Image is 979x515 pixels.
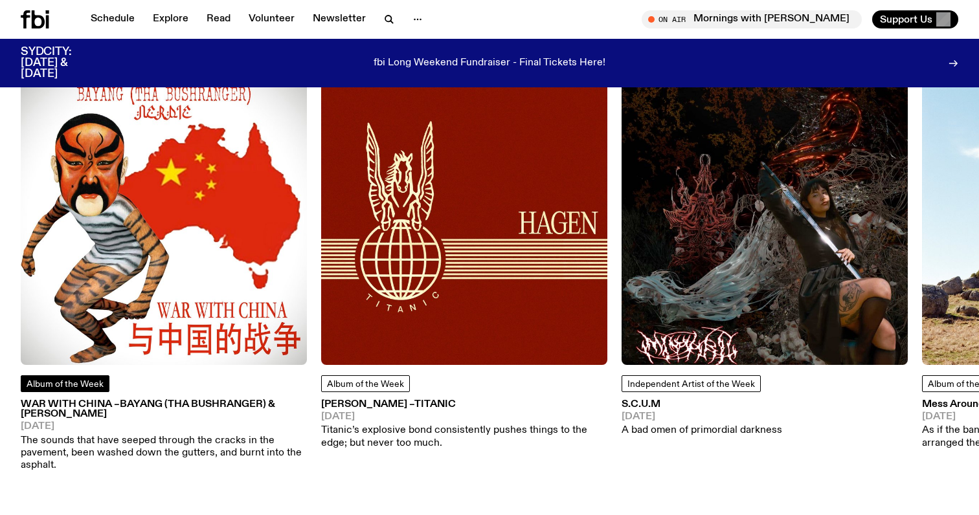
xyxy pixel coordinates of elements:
[321,400,607,410] h3: [PERSON_NAME] –
[414,399,456,410] span: Titanic
[305,10,374,28] a: Newsletter
[21,400,307,419] h3: WAR WITH CHINA –
[622,400,782,410] h3: S.C.U.M
[21,422,307,432] span: [DATE]
[622,424,782,437] p: A bad omen of primordial darkness
[199,10,238,28] a: Read
[872,10,958,28] button: Support Us
[622,412,782,422] span: [DATE]
[880,14,932,25] span: Support Us
[21,375,109,392] a: Album of the Week
[321,375,410,392] a: Album of the Week
[21,47,104,80] h3: SYDCITY: [DATE] & [DATE]
[83,10,142,28] a: Schedule
[21,399,275,419] span: BAYANG (tha Bushranger) & [PERSON_NAME]
[627,380,755,389] span: Independent Artist of the Week
[241,10,302,28] a: Volunteer
[21,400,307,472] a: WAR WITH CHINA –BAYANG (tha Bushranger) & [PERSON_NAME][DATE]The sounds that have seeped through ...
[374,58,605,69] p: fbi Long Weekend Fundraiser - Final Tickets Here!
[21,435,307,472] p: The sounds that have seeped through the cracks in the pavement, been washed down the gutters, and...
[27,380,104,389] span: Album of the Week
[145,10,196,28] a: Explore
[642,10,862,28] button: On AirMornings with [PERSON_NAME] / SYDCITY fallout
[321,424,607,449] p: Titanic’s explosive bond consistently pushes things to the edge; but never too much.
[622,400,782,437] a: S.C.U.M[DATE]A bad omen of primordial darkness
[622,375,761,392] a: Independent Artist of the Week
[327,380,404,389] span: Album of the Week
[321,412,607,422] span: [DATE]
[321,400,607,450] a: [PERSON_NAME] –Titanic[DATE]Titanic’s explosive bond consistently pushes things to the edge; but ...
